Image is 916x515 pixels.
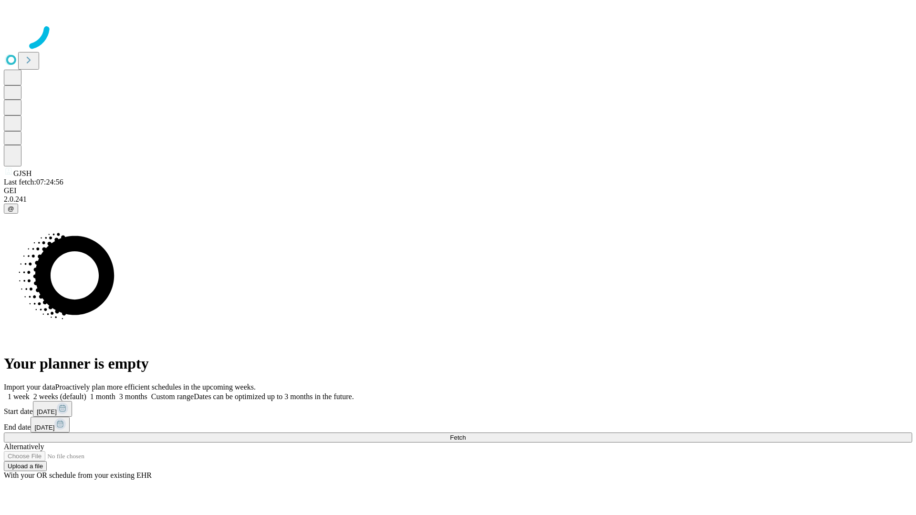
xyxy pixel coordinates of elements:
[4,433,912,443] button: Fetch
[4,204,18,214] button: @
[119,392,147,401] span: 3 months
[33,392,86,401] span: 2 weeks (default)
[33,401,72,417] button: [DATE]
[4,461,47,471] button: Upload a file
[37,408,57,415] span: [DATE]
[13,169,31,177] span: GJSH
[8,205,14,212] span: @
[4,443,44,451] span: Alternatively
[450,434,466,441] span: Fetch
[8,392,30,401] span: 1 week
[34,424,54,431] span: [DATE]
[4,417,912,433] div: End date
[4,471,152,479] span: With your OR schedule from your existing EHR
[90,392,115,401] span: 1 month
[4,178,63,186] span: Last fetch: 07:24:56
[4,401,912,417] div: Start date
[4,195,912,204] div: 2.0.241
[4,186,912,195] div: GEI
[194,392,354,401] span: Dates can be optimized up to 3 months in the future.
[4,355,912,372] h1: Your planner is empty
[151,392,194,401] span: Custom range
[55,383,256,391] span: Proactively plan more efficient schedules in the upcoming weeks.
[31,417,70,433] button: [DATE]
[4,383,55,391] span: Import your data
